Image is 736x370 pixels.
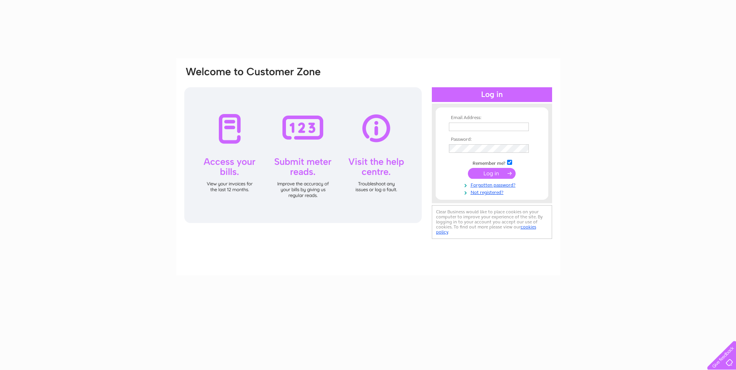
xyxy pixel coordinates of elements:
[468,168,516,179] input: Submit
[449,188,537,195] a: Not registered?
[447,159,537,166] td: Remember me?
[449,181,537,188] a: Forgotten password?
[447,137,537,142] th: Password:
[436,224,536,235] a: cookies policy
[432,205,552,239] div: Clear Business would like to place cookies on your computer to improve your experience of the sit...
[447,115,537,121] th: Email Address:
